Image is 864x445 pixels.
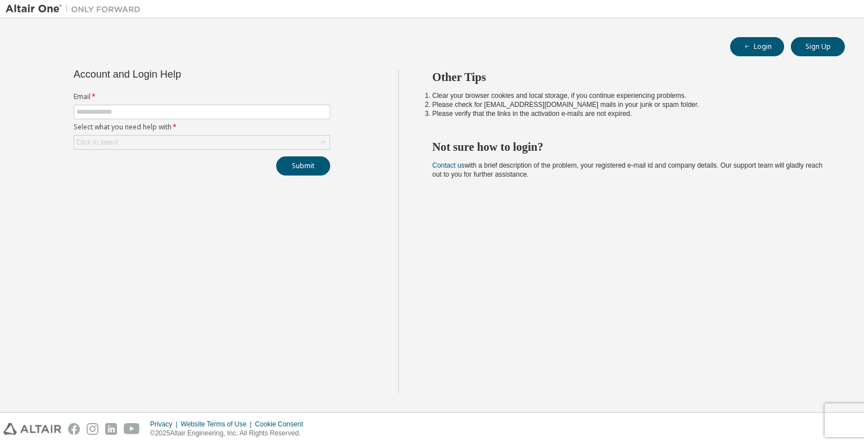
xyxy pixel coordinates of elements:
[433,70,825,84] h2: Other Tips
[3,423,61,435] img: altair_logo.svg
[87,423,98,435] img: instagram.svg
[433,100,825,109] li: Please check for [EMAIL_ADDRESS][DOMAIN_NAME] mails in your junk or spam folder.
[433,161,823,178] span: with a brief description of the problem, your registered e-mail id and company details. Our suppo...
[276,156,330,176] button: Submit
[6,3,146,15] img: Altair One
[255,420,309,429] div: Cookie Consent
[74,70,279,79] div: Account and Login Help
[74,92,330,101] label: Email
[791,37,845,56] button: Sign Up
[150,420,181,429] div: Privacy
[433,91,825,100] li: Clear your browser cookies and local storage, if you continue experiencing problems.
[433,109,825,118] li: Please verify that the links in the activation e-mails are not expired.
[181,420,255,429] div: Website Terms of Use
[433,161,465,169] a: Contact us
[730,37,784,56] button: Login
[124,423,140,435] img: youtube.svg
[74,123,330,132] label: Select what you need help with
[68,423,80,435] img: facebook.svg
[433,140,825,154] h2: Not sure how to login?
[105,423,117,435] img: linkedin.svg
[74,136,330,149] div: Click to select
[150,429,310,438] p: © 2025 Altair Engineering, Inc. All Rights Reserved.
[76,138,118,147] div: Click to select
